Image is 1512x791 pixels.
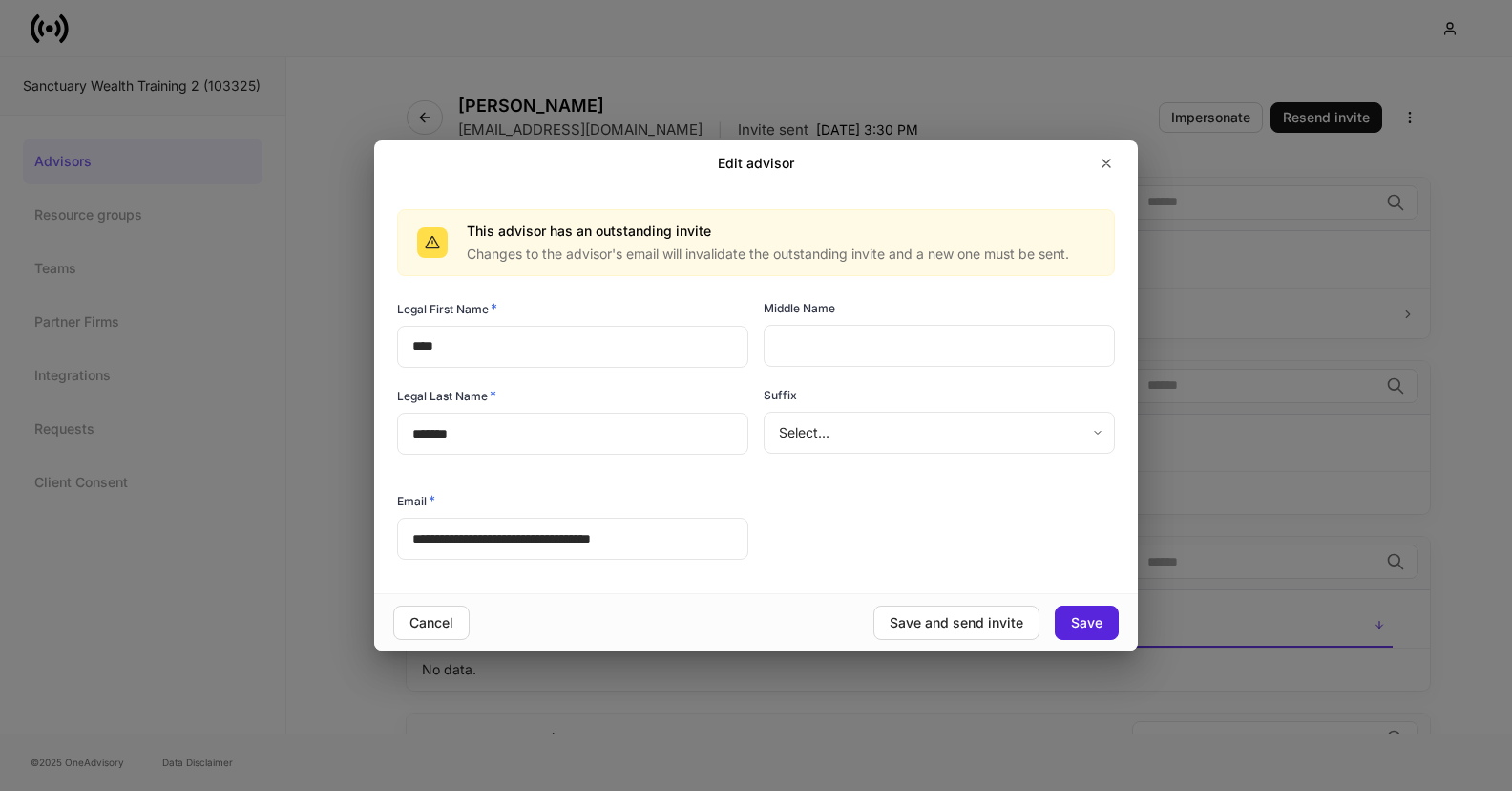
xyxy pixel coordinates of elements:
h2: Edit advisor [718,154,794,173]
div: This advisor has an outstanding invite [467,222,1069,245]
button: Cancel [393,606,470,640]
h6: Middle Name [764,299,835,317]
h6: Legal First Name [397,299,497,318]
div: Select... [764,412,1114,454]
h6: Legal Last Name [397,386,496,405]
h6: Email [397,491,435,510]
div: Save and send invite [890,616,1023,630]
div: Cancel [409,616,453,630]
button: Save [1055,606,1119,640]
h6: Suffix [764,386,797,404]
p: Changes to the advisor's email will invalidate the outstanding invite and a new one must be sent. [467,245,1069,264]
div: Save [1071,616,1102,630]
button: Save and send invite [873,606,1039,640]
